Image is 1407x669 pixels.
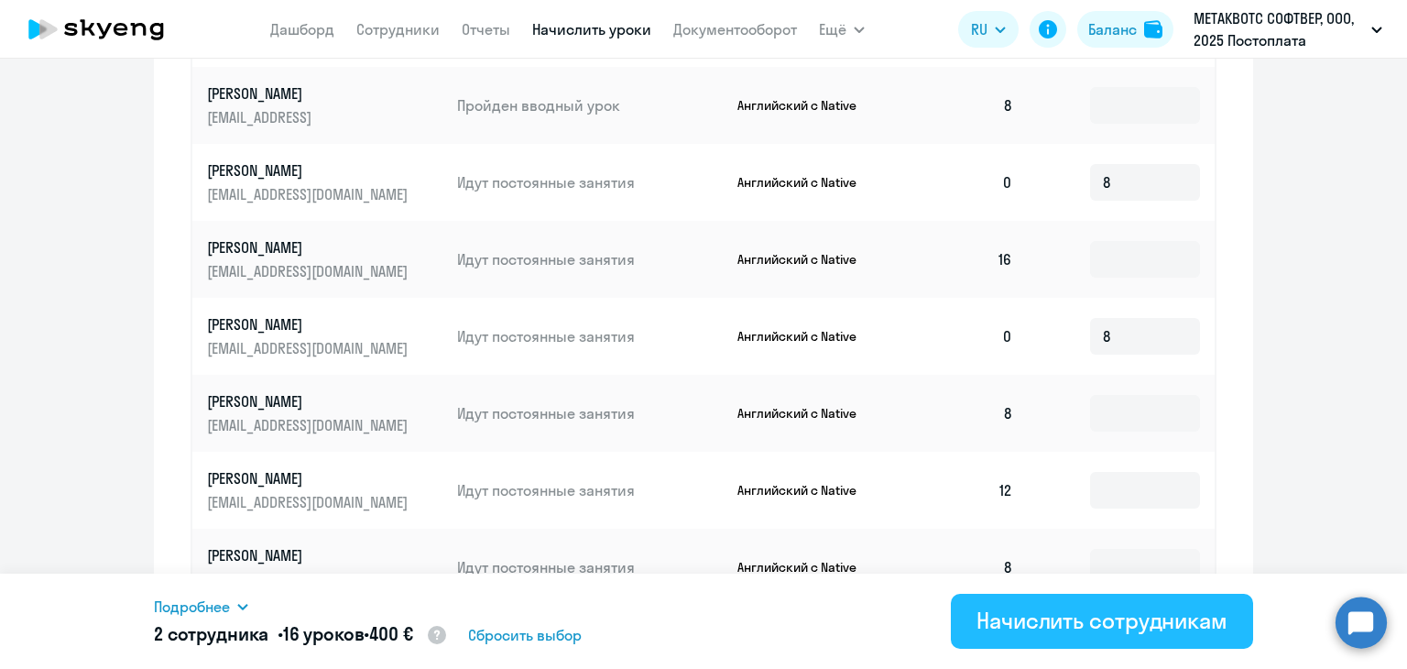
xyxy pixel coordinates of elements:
[207,160,412,181] p: [PERSON_NAME]
[958,11,1019,48] button: RU
[283,622,365,645] span: 16 уроков
[457,403,723,423] p: Идут постоянные занятия
[971,18,987,40] span: RU
[207,391,412,411] p: [PERSON_NAME]
[207,492,412,512] p: [EMAIL_ADDRESS][DOMAIN_NAME]
[900,529,1028,606] td: 8
[900,67,1028,144] td: 8
[270,20,334,38] a: Дашборд
[207,83,412,104] p: [PERSON_NAME]
[457,326,723,346] p: Идут постоянные занятия
[154,596,230,618] span: Подробнее
[1077,11,1173,48] button: Балансbalance
[819,18,846,40] span: Ещё
[207,237,442,281] a: [PERSON_NAME][EMAIL_ADDRESS][DOMAIN_NAME]
[207,569,412,589] p: [EMAIL_ADDRESS][DOMAIN_NAME]
[737,328,875,345] p: Английский с Native
[207,261,412,281] p: [EMAIL_ADDRESS][DOMAIN_NAME]
[457,480,723,500] p: Идут постоянные занятия
[207,314,412,334] p: [PERSON_NAME]
[207,338,412,358] p: [EMAIL_ADDRESS][DOMAIN_NAME]
[154,621,448,649] h5: 2 сотрудника • •
[737,174,875,191] p: Английский с Native
[207,391,442,435] a: [PERSON_NAME][EMAIL_ADDRESS][DOMAIN_NAME]
[207,237,412,258] p: [PERSON_NAME]
[457,557,723,577] p: Идут постоянные занятия
[207,415,412,435] p: [EMAIL_ADDRESS][DOMAIN_NAME]
[532,20,651,38] a: Начислить уроки
[369,622,412,645] span: 400 €
[207,468,412,488] p: [PERSON_NAME]
[737,482,875,499] p: Английский с Native
[207,545,412,565] p: [PERSON_NAME]
[207,160,442,204] a: [PERSON_NAME][EMAIL_ADDRESS][DOMAIN_NAME]
[737,405,875,422] p: Английский с Native
[207,468,442,512] a: [PERSON_NAME][EMAIL_ADDRESS][DOMAIN_NAME]
[673,20,797,38] a: Документооборот
[1088,18,1137,40] div: Баланс
[457,172,723,192] p: Идут постоянные занятия
[737,251,875,268] p: Английский с Native
[900,375,1028,452] td: 8
[900,298,1028,375] td: 0
[457,249,723,269] p: Идут постоянные занятия
[1194,7,1364,51] p: МЕТАКВОТС СОФТВЕР, ООО, 2025 Постоплата
[951,594,1253,649] button: Начислить сотрудникам
[737,559,875,576] p: Английский с Native
[900,221,1028,298] td: 16
[207,545,442,589] a: [PERSON_NAME][EMAIL_ADDRESS][DOMAIN_NAME]
[1144,20,1162,38] img: balance
[207,184,412,204] p: [EMAIL_ADDRESS][DOMAIN_NAME]
[900,144,1028,221] td: 0
[819,11,865,48] button: Ещё
[1184,7,1391,51] button: МЕТАКВОТС СОФТВЕР, ООО, 2025 Постоплата
[207,107,412,127] p: [EMAIL_ADDRESS]
[468,624,582,646] span: Сбросить выбор
[356,20,440,38] a: Сотрудники
[900,452,1028,529] td: 12
[207,83,442,127] a: [PERSON_NAME][EMAIL_ADDRESS]
[207,314,442,358] a: [PERSON_NAME][EMAIL_ADDRESS][DOMAIN_NAME]
[976,606,1227,635] div: Начислить сотрудникам
[457,95,723,115] p: Пройден вводный урок
[737,97,875,114] p: Английский с Native
[462,20,510,38] a: Отчеты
